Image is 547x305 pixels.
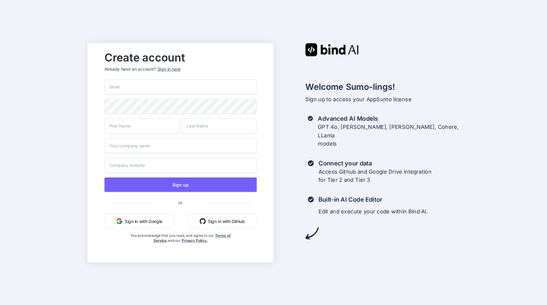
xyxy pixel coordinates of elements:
p: Access Github and Google Drive integration for Tier 2 and Tier 3 [318,167,431,184]
div: You acknowledge that you read, and agree to our and our [130,233,231,257]
h2: Create account [104,53,257,62]
p: Sign up to access your AppSumo license [305,95,460,103]
img: google [116,218,122,224]
h2: Welcome Sumo-lings! [305,80,460,93]
p: GPT 4o, [PERSON_NAME], [PERSON_NAME], Cohere, LLama models [318,122,459,148]
input: Company website [104,158,257,173]
input: Last Name [182,118,257,133]
h3: Advanced AI Models [318,114,459,123]
img: Bind AI logo [305,43,359,56]
input: First Name [104,118,179,133]
h3: Connect your data [318,159,431,167]
button: Sign up [104,177,257,192]
p: Already have an account? [104,66,257,72]
span: or [154,195,207,209]
p: Edit and execute your code within Bind AI. [318,207,428,216]
div: Sign in here [157,66,181,72]
input: Your company name [104,138,257,153]
a: Privacy Policy. [182,238,208,243]
img: arrow [305,227,318,240]
input: Email [104,79,257,94]
button: Sign in with Github [188,214,257,228]
a: Terms of Service [154,233,231,242]
button: Sign in with Google [104,214,174,228]
h3: Built-in AI Code Editor [318,195,428,203]
img: github [199,218,205,224]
